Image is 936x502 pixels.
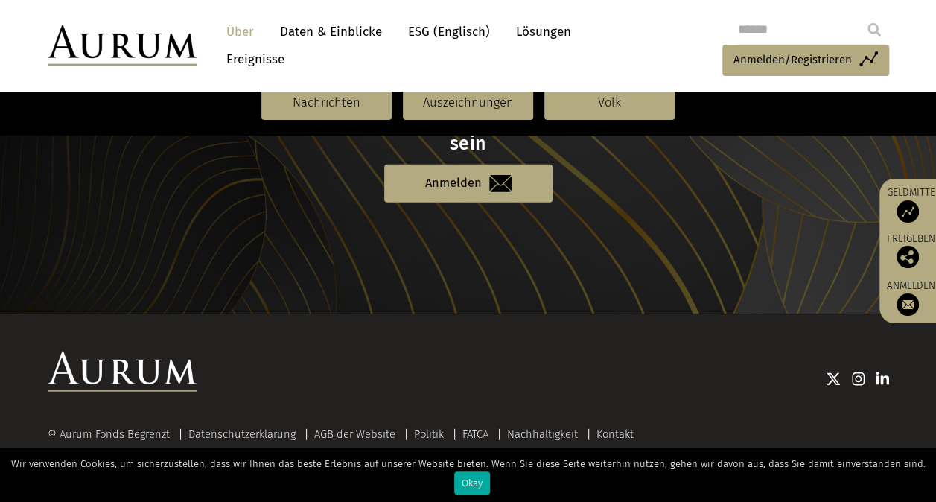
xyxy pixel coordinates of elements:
[507,428,578,441] a: Nachhaltigkeit
[314,428,395,441] a: AGB der Website
[897,293,919,316] img: Melden Sie sich für unseren Newsletter an
[897,246,919,268] img: Diesen Beitrag teilen
[722,45,889,76] a: Anmelden/Registrieren
[509,18,579,45] a: Lösungen
[859,15,889,45] input: Submit
[48,447,882,487] font: Diese Website wird von Aurum Funds Limited betrieben, die von der Financial Conduct Authority zug...
[826,372,841,387] img: Twitter-Symbol
[219,18,261,45] a: Über
[454,471,490,495] div: Okay
[261,86,392,120] a: Nachrichten
[403,86,533,120] a: Auszeichnungen
[414,428,444,441] a: Politik
[462,428,488,441] a: FATCA
[544,86,675,120] a: Volk
[897,200,919,223] img: Zugang zu Geldern
[887,279,935,292] font: Anmelden
[887,279,935,316] a: Anmelden
[48,352,197,392] img: Aurum-Logo
[48,429,177,440] div: © Aurum Fonds Begrenzt
[188,428,296,441] a: Datenschutzerklärung
[887,232,935,245] font: Freigeben
[48,25,197,66] img: Aurum
[596,428,634,441] a: Kontakt
[273,18,389,45] a: Daten & Einblicke
[852,372,865,387] img: Instagram-Symbol
[401,18,497,45] a: ESG (Englisch)
[11,458,926,469] font: Wir verwenden Cookies, um sicherzustellen, dass wir Ihnen das beste Erlebnis auf unserer Website ...
[876,372,889,387] img: Linkedin-Symbol
[384,165,553,203] a: Anmelden
[219,45,284,73] a: Ereignisse
[733,51,852,69] span: Anmelden/Registrieren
